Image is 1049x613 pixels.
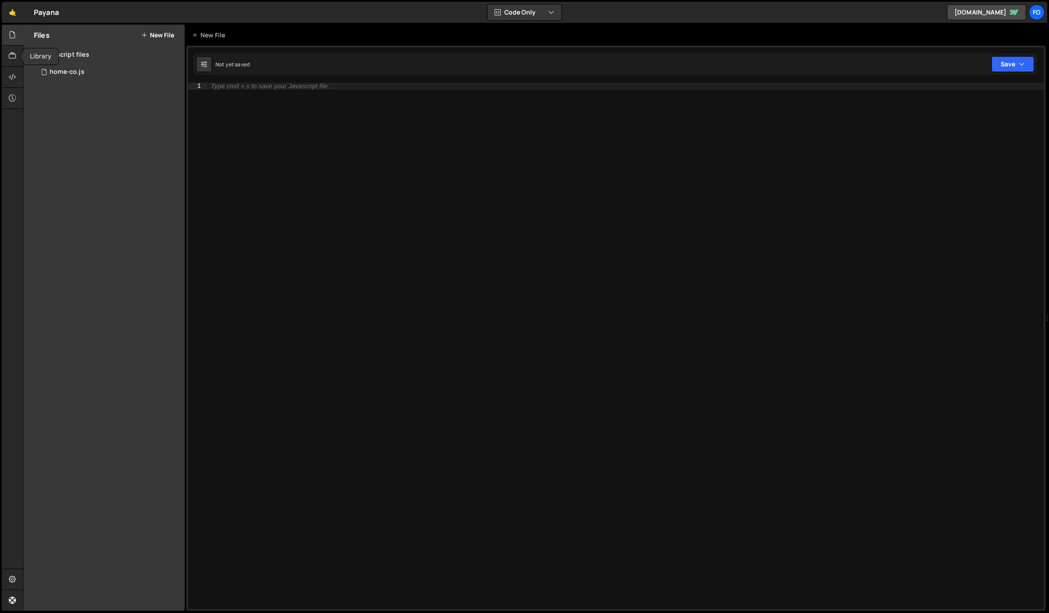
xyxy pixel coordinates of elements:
button: New File [141,32,174,39]
h2: Files [34,30,50,40]
div: Library [23,48,58,65]
a: 🤙 [2,2,23,23]
div: 17122/47230.js [34,63,185,81]
div: New File [192,31,229,40]
div: Not yet saved [215,61,250,68]
a: fo [1029,4,1045,20]
div: 1 [188,83,207,90]
div: Javascript files [23,46,185,63]
button: Save [991,56,1034,72]
button: Code Only [488,4,561,20]
div: Type cmd + s to save your Javascript file. [211,83,329,89]
div: Payana [34,7,59,18]
div: home-co.js [50,68,84,76]
a: [DOMAIN_NAME] [947,4,1026,20]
